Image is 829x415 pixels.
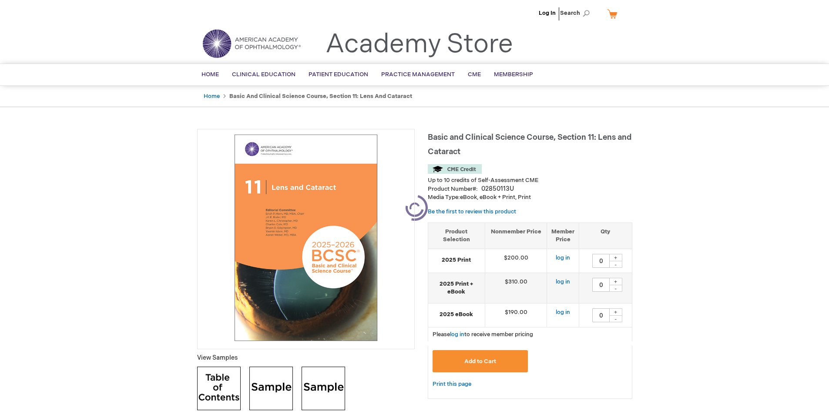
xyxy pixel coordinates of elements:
[485,249,547,273] td: $200.00
[485,223,547,249] th: Nonmember Price
[433,350,528,372] button: Add to Cart
[592,278,610,292] input: Qty
[609,254,622,261] div: +
[204,93,220,100] a: Home
[609,261,622,268] div: -
[197,367,241,410] img: Click to view
[433,256,480,264] strong: 2025 Print
[197,354,415,362] p: View Samples
[381,71,455,78] span: Practice Management
[309,71,368,78] span: Patient Education
[428,133,631,156] span: Basic and Clinical Science Course, Section 11: Lens and Cataract
[579,223,632,249] th: Qty
[609,308,622,316] div: +
[556,254,570,261] a: log in
[464,358,496,365] span: Add to Cart
[539,10,556,17] a: Log In
[428,176,632,185] li: Up to 10 credits of Self-Assessment CME
[485,273,547,303] td: $310.00
[232,71,295,78] span: Clinical Education
[560,4,593,22] span: Search
[433,379,471,390] a: Print this page
[433,310,480,319] strong: 2025 eBook
[202,134,410,342] img: Basic and Clinical Science Course, Section 11: Lens and Cataract
[481,185,514,193] div: 02850113U
[229,93,412,100] strong: Basic and Clinical Science Course, Section 11: Lens and Cataract
[556,278,570,285] a: log in
[326,29,513,60] a: Academy Store
[428,208,516,215] a: Be the first to review this product
[201,71,219,78] span: Home
[556,309,570,316] a: log in
[433,280,480,296] strong: 2025 Print + eBook
[249,367,293,410] img: Click to view
[428,164,482,174] img: CME Credit
[609,285,622,292] div: -
[468,71,481,78] span: CME
[450,331,464,338] a: log in
[428,186,478,192] strong: Product Number
[609,278,622,285] div: +
[547,223,579,249] th: Member Price
[428,223,485,249] th: Product Selection
[592,308,610,322] input: Qty
[428,194,460,201] strong: Media Type:
[433,331,533,338] span: Please to receive member pricing
[592,254,610,268] input: Qty
[494,71,533,78] span: Membership
[485,303,547,327] td: $190.00
[609,315,622,322] div: -
[302,367,345,410] img: Click to view
[428,193,632,202] p: eBook, eBook + Print, Print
